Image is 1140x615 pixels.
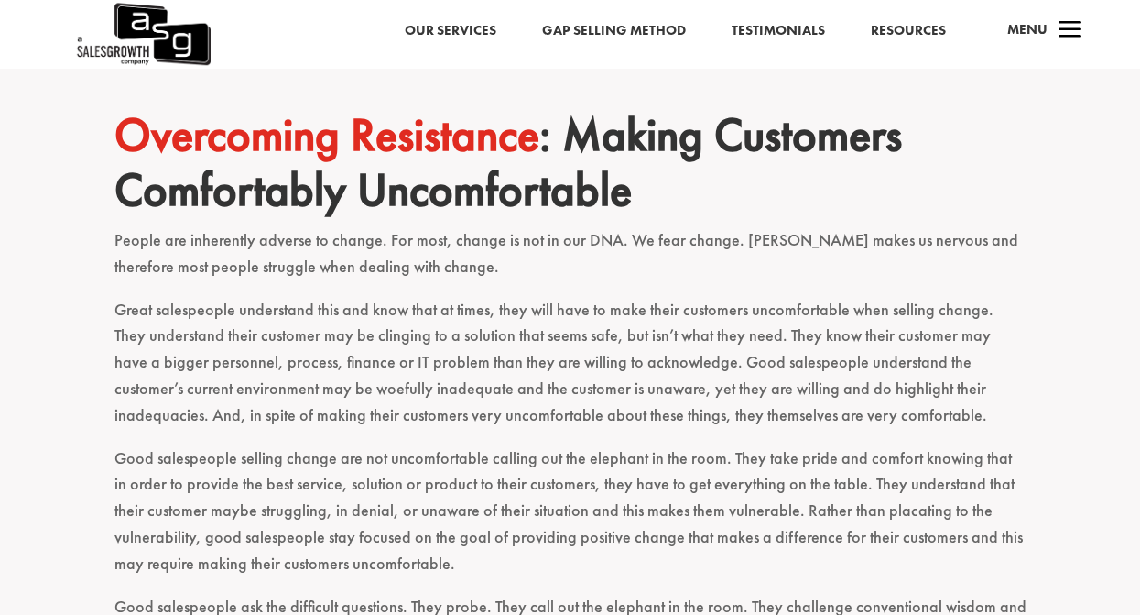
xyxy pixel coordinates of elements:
[1007,20,1048,38] span: Menu
[114,445,1026,594] p: Good salespeople selling change are not uncomfortable calling out the elephant in the room. They ...
[1052,13,1089,49] span: a
[871,19,946,43] a: Resources
[542,19,686,43] a: Gap Selling Method
[114,105,539,164] a: Overcoming Resistance
[405,19,496,43] a: Our Services
[114,227,1026,297] p: People are inherently adverse to change. For most, change is not in our DNA. We fear change. [PER...
[114,297,1026,445] p: Great salespeople understand this and know that at times, they will have to make their customers ...
[732,19,825,43] a: Testimonials
[114,107,1026,227] h2: : Making Customers Comfortably Uncomfortable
